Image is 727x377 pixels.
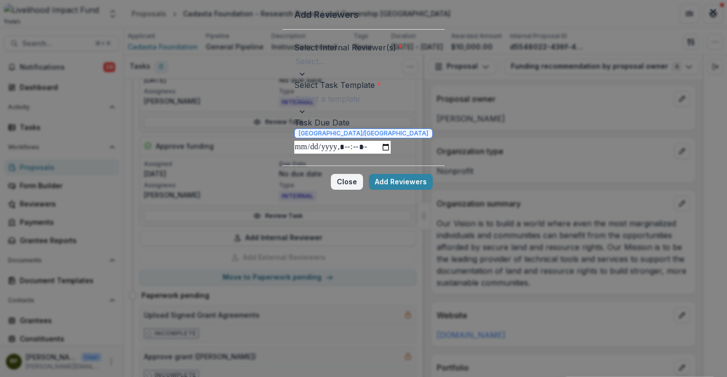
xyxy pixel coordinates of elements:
[294,42,403,52] label: Select Internal Reviewer(s)
[294,80,381,90] label: Select Task Template
[705,4,721,20] button: Close
[331,174,363,190] button: Close
[294,118,350,127] label: Task Due Date
[299,130,428,137] span: [GEOGRAPHIC_DATA]/[GEOGRAPHIC_DATA]
[369,174,433,190] button: Add Reviewers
